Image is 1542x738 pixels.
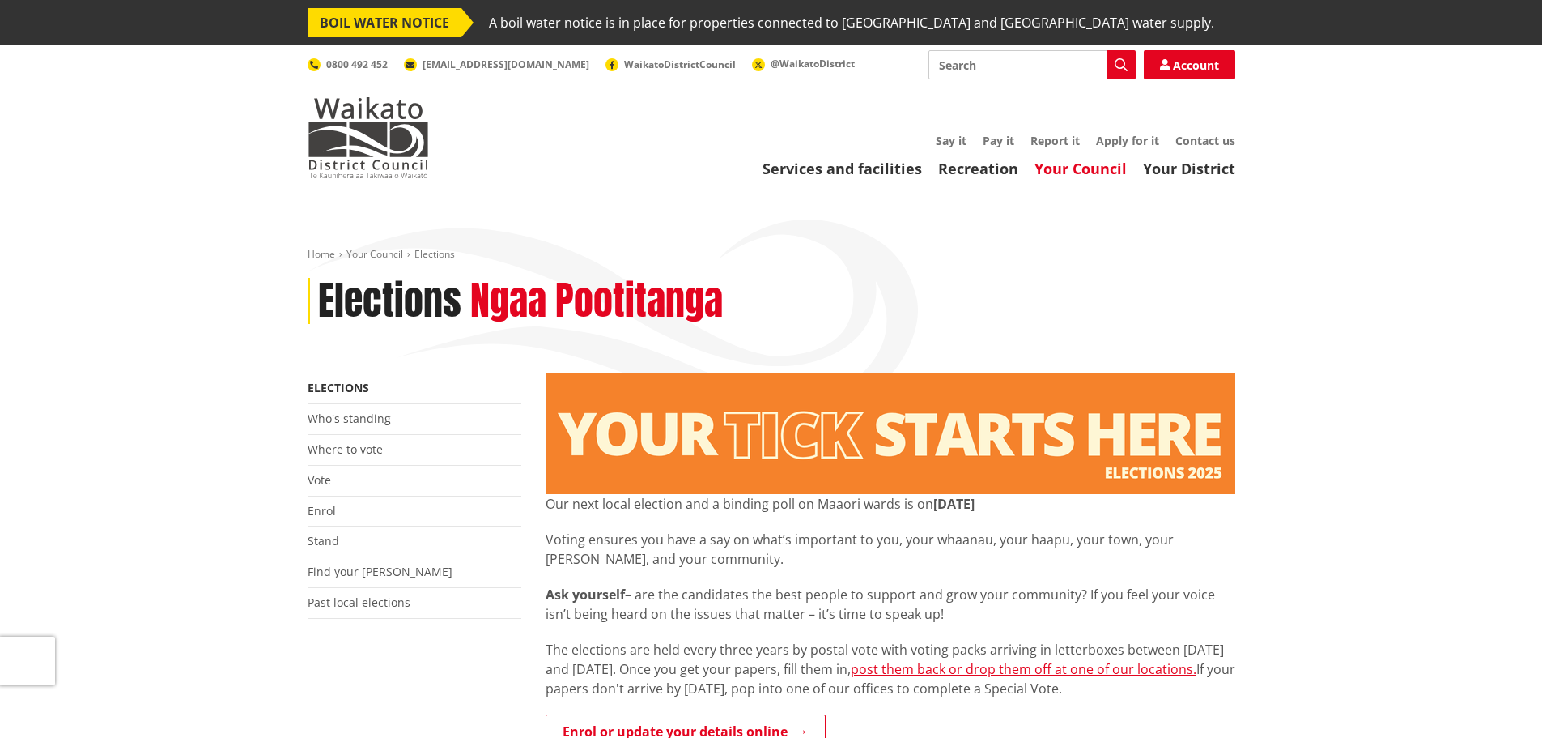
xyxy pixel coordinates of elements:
[414,247,455,261] span: Elections
[933,495,975,513] strong: [DATE]
[308,247,335,261] a: Home
[1030,133,1080,148] a: Report it
[546,586,625,604] strong: Ask yourself
[470,278,723,325] h2: Ngaa Pootitanga
[346,247,403,261] a: Your Council
[308,248,1235,262] nav: breadcrumb
[308,533,339,548] a: Stand
[624,58,736,71] span: WaikatoDistrictCouncil
[423,58,589,71] span: [EMAIL_ADDRESS][DOMAIN_NAME]
[489,8,1214,37] span: A boil water notice is in place for properties connected to [GEOGRAPHIC_DATA] and [GEOGRAPHIC_DAT...
[308,503,336,518] a: Enrol
[308,564,452,579] a: Find your [PERSON_NAME]
[308,380,369,395] a: Elections
[326,58,388,71] span: 0800 492 452
[318,278,461,325] h1: Elections
[752,57,855,70] a: @WaikatoDistrict
[308,442,383,457] a: Where to vote
[546,585,1235,624] p: – are the candidates the best people to support and grow your community? If you feel your voice i...
[546,640,1235,698] p: The elections are held every three years by postal vote with voting packs arriving in letterboxes...
[308,472,331,488] a: Vote
[308,97,429,178] img: Waikato District Council - Te Kaunihera aa Takiwaa o Waikato
[605,58,736,71] a: WaikatoDistrictCouncil
[308,411,391,426] a: Who's standing
[938,159,1018,178] a: Recreation
[546,494,1235,514] p: Our next local election and a binding poll on Maaori wards is on
[308,58,388,71] a: 0800 492 452
[763,159,922,178] a: Services and facilities
[546,373,1235,494] img: Elections - Website banner
[546,530,1235,569] p: Voting ensures you have a say on what’s important to you, your whaanau, your haapu, your town, yo...
[1096,133,1159,148] a: Apply for it
[308,8,461,37] span: BOIL WATER NOTICE
[1175,133,1235,148] a: Contact us
[1034,159,1127,178] a: Your Council
[1143,159,1235,178] a: Your District
[851,660,1196,678] a: post them back or drop them off at one of our locations.
[936,133,966,148] a: Say it
[404,58,589,71] a: [EMAIL_ADDRESS][DOMAIN_NAME]
[1144,50,1235,79] a: Account
[308,595,410,610] a: Past local elections
[928,50,1136,79] input: Search input
[983,133,1014,148] a: Pay it
[771,57,855,70] span: @WaikatoDistrict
